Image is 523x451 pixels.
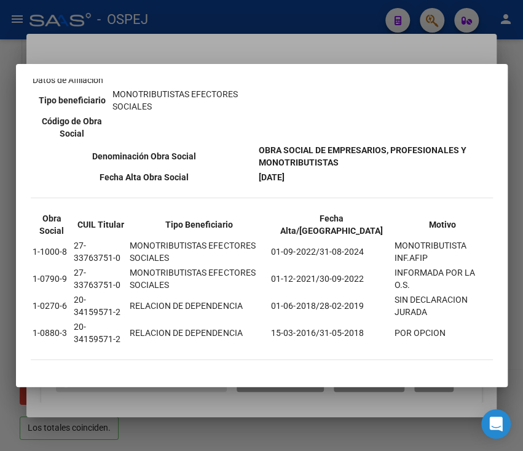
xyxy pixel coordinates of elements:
th: Código de Obra Social [34,114,111,140]
div: Open Intercom Messenger [481,409,511,439]
td: 27-33763751-0 [73,239,128,265]
th: Tipo Beneficiario [129,212,269,237]
td: MONOTRIBUTISTAS EFECTORES SOCIALES [129,266,269,292]
th: Obra Social [32,212,73,237]
th: CUIL Titular [73,212,128,237]
td: 1-0270-6 [32,293,73,319]
td: 01-12-2021/30-09-2022 [270,266,392,292]
th: Fecha Alta Obra Social [32,170,258,184]
td: MONOTRIBUTISTA INF.AFIP [393,239,491,265]
td: INFORMADA POR LA O.S. [393,266,491,292]
td: MONOTRIBUTISTAS EFECTORES SOCIALES [112,87,255,113]
td: MONOTRIBUTISTAS EFECTORES SOCIALES [129,239,269,265]
th: Motivo [393,212,491,237]
th: Denominación Obra Social [32,143,258,169]
td: 1-1000-8 [32,239,73,265]
td: 20-34159571-2 [73,293,128,319]
th: Tipo beneficiario [34,87,111,113]
b: OBRA SOCIAL DE EMPRESARIOS, PROFESIONALES Y MONOTRIBUTISTAS [259,145,466,167]
td: SIN DECLARACION JURADA [393,293,491,319]
th: Fecha Alta/[GEOGRAPHIC_DATA] [270,212,392,237]
td: 1-0880-3 [32,320,73,346]
td: 20-34159571-2 [73,320,128,346]
td: 27-33763751-0 [73,266,128,292]
td: POR OPCION [393,320,491,346]
td: 01-09-2022/31-08-2024 [270,239,392,265]
td: 01-06-2018/28-02-2019 [270,293,392,319]
td: RELACION DE DEPENDENCIA [129,320,269,346]
td: RELACION DE DEPENDENCIA [129,293,269,319]
b: [DATE] [259,172,285,182]
td: 1-0790-9 [32,266,73,292]
td: 15-03-2016/31-05-2018 [270,320,392,346]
